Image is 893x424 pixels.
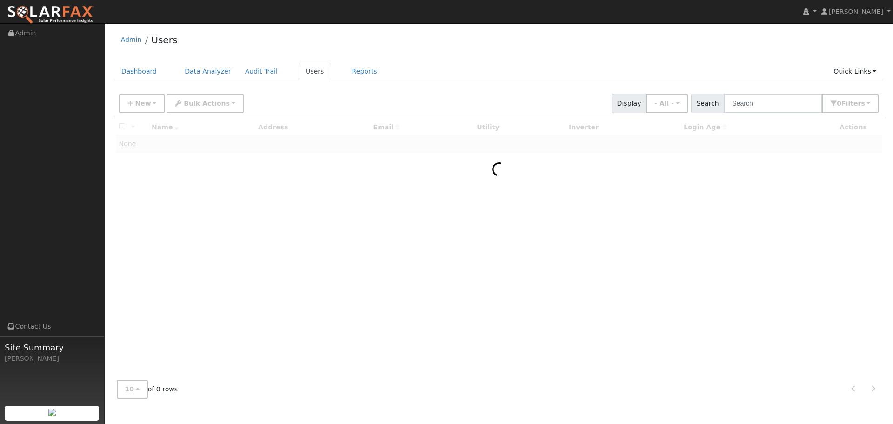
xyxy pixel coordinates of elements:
[119,94,165,113] button: New
[841,100,865,107] span: Filter
[117,380,148,399] button: 10
[5,354,100,363] div: [PERSON_NAME]
[345,63,384,80] a: Reports
[822,94,879,113] button: 0Filters
[691,94,724,113] span: Search
[7,5,94,25] img: SolarFax
[151,34,177,46] a: Users
[114,63,164,80] a: Dashboard
[238,63,285,80] a: Audit Trail
[184,100,230,107] span: Bulk Actions
[48,409,56,416] img: retrieve
[167,94,243,113] button: Bulk Actions
[178,63,238,80] a: Data Analyzer
[121,36,142,43] a: Admin
[135,100,151,107] span: New
[646,94,688,113] button: - All -
[612,94,646,113] span: Display
[125,385,134,393] span: 10
[5,341,100,354] span: Site Summary
[724,94,822,113] input: Search
[829,8,883,15] span: [PERSON_NAME]
[299,63,331,80] a: Users
[117,380,178,399] span: of 0 rows
[861,100,865,107] span: s
[826,63,883,80] a: Quick Links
